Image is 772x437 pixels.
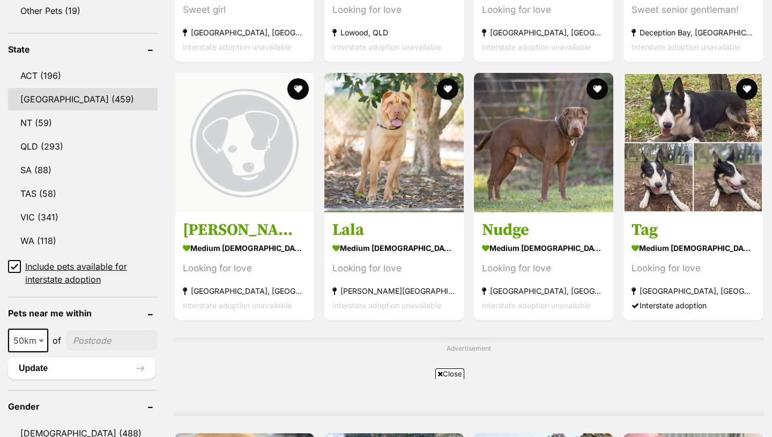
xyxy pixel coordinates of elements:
button: favourite [736,78,758,100]
a: QLD (293) [8,135,158,158]
div: Sweet senior gentleman! [632,3,755,18]
button: Update [8,358,155,379]
div: Looking for love [482,261,605,276]
div: Looking for love [332,261,456,276]
img: Nudge - Sharpei Dog [474,73,613,212]
strong: medium [DEMOGRAPHIC_DATA] Dog [482,240,605,256]
strong: medium [DEMOGRAPHIC_DATA] Dog [632,240,755,256]
a: [GEOGRAPHIC_DATA] (459) [8,88,158,110]
img: Tag - Border Collie Dog [623,73,763,212]
span: 50km [9,333,47,348]
header: Gender [8,402,158,411]
header: Pets near me within [8,308,158,318]
a: ACT (196) [8,64,158,87]
strong: [GEOGRAPHIC_DATA], [GEOGRAPHIC_DATA] [632,284,755,298]
strong: [PERSON_NAME][GEOGRAPHIC_DATA], [GEOGRAPHIC_DATA] [332,284,456,298]
h3: [PERSON_NAME] [183,220,306,240]
button: favourite [287,78,309,100]
input: postcode [65,330,158,351]
span: Interstate adoption unavailable [332,301,441,310]
a: [PERSON_NAME] medium [DEMOGRAPHIC_DATA] Dog Looking for love [GEOGRAPHIC_DATA], [GEOGRAPHIC_DATA]... [175,212,314,321]
strong: [GEOGRAPHIC_DATA], [GEOGRAPHIC_DATA] [183,284,306,298]
span: of [53,334,61,347]
a: VIC (341) [8,206,158,228]
span: Interstate adoption unavailable [482,301,591,310]
a: TAS (58) [8,182,158,205]
img: Lala - Sharpei Dog [324,73,464,212]
strong: [GEOGRAPHIC_DATA], [GEOGRAPHIC_DATA] [482,284,605,298]
strong: [GEOGRAPHIC_DATA], [GEOGRAPHIC_DATA] [482,26,605,40]
a: Lala medium [DEMOGRAPHIC_DATA] Dog Looking for love [PERSON_NAME][GEOGRAPHIC_DATA], [GEOGRAPHIC_D... [324,212,464,321]
strong: medium [DEMOGRAPHIC_DATA] Dog [183,240,306,256]
a: WA (118) [8,229,158,252]
button: favourite [587,78,608,100]
span: Interstate adoption unavailable [632,43,740,52]
strong: [GEOGRAPHIC_DATA], [GEOGRAPHIC_DATA] [183,26,306,40]
a: NT (59) [8,112,158,134]
span: Close [435,368,464,379]
div: Sweet girl [183,3,306,18]
h3: Lala [332,220,456,240]
button: favourite [437,78,458,100]
a: SA (88) [8,159,158,181]
div: Looking for love [183,261,306,276]
header: State [8,45,158,54]
div: Advertisement [174,338,764,416]
span: Interstate adoption unavailable [332,43,441,52]
div: Looking for love [482,3,605,18]
a: Nudge medium [DEMOGRAPHIC_DATA] Dog Looking for love [GEOGRAPHIC_DATA], [GEOGRAPHIC_DATA] Interst... [474,212,613,321]
span: Interstate adoption unavailable [482,43,591,52]
h3: Nudge [482,220,605,240]
strong: Deception Bay, [GEOGRAPHIC_DATA] [632,26,755,40]
a: Tag medium [DEMOGRAPHIC_DATA] Dog Looking for love [GEOGRAPHIC_DATA], [GEOGRAPHIC_DATA] Interstat... [623,212,763,321]
strong: Lowood, QLD [332,26,456,40]
div: Looking for love [632,261,755,276]
iframe: Advertisement [191,383,581,432]
span: Interstate adoption unavailable [183,43,292,52]
h3: Tag [632,220,755,240]
strong: medium [DEMOGRAPHIC_DATA] Dog [332,240,456,256]
span: Include pets available for interstate adoption [25,260,158,286]
div: Interstate adoption [632,298,755,313]
span: 50km [8,329,48,352]
a: Include pets available for interstate adoption [8,260,158,286]
div: Looking for love [332,3,456,18]
span: Interstate adoption unavailable [183,301,292,310]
